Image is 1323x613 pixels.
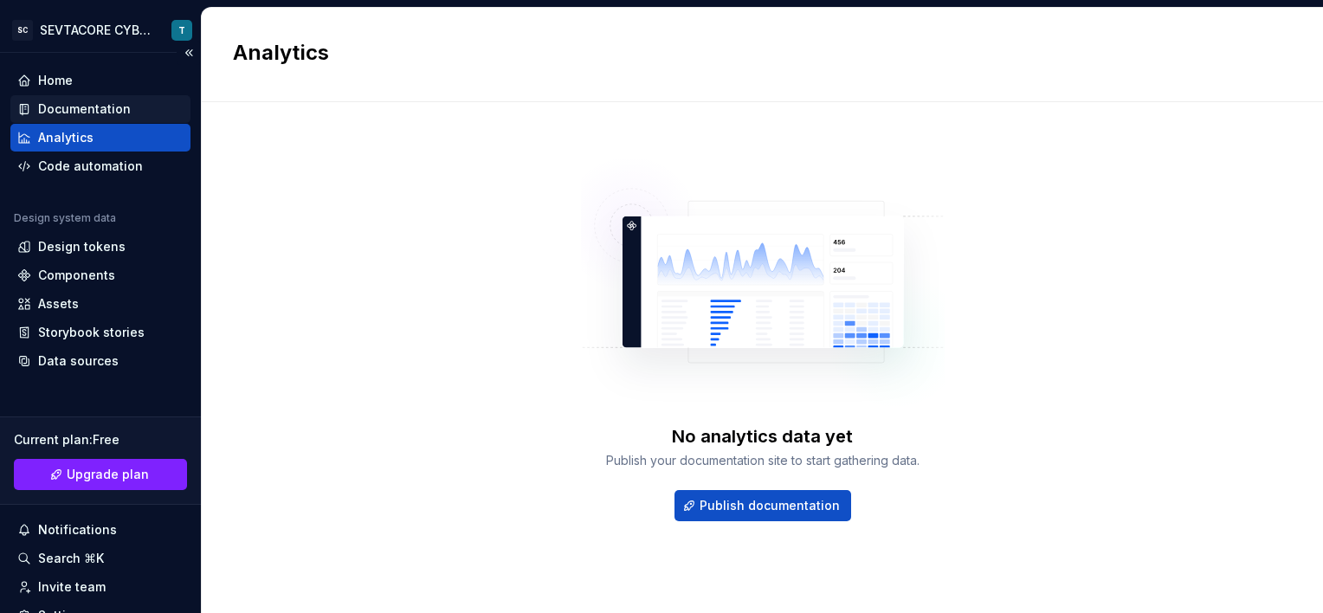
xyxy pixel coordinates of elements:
[10,124,190,152] a: Analytics
[674,490,851,521] button: Publish documentation
[10,261,190,289] a: Components
[10,233,190,261] a: Design tokens
[38,521,117,539] div: Notifications
[38,578,106,596] div: Invite team
[38,550,104,567] div: Search ⌘K
[10,67,190,94] a: Home
[10,152,190,180] a: Code automation
[10,290,190,318] a: Assets
[178,23,185,37] div: T
[38,72,73,89] div: Home
[606,452,920,469] div: Publish your documentation site to start gathering data.
[14,211,116,225] div: Design system data
[700,497,840,514] span: Publish documentation
[10,573,190,601] a: Invite team
[38,158,143,175] div: Code automation
[38,238,126,255] div: Design tokens
[10,95,190,123] a: Documentation
[38,129,94,146] div: Analytics
[10,516,190,544] button: Notifications
[14,431,187,448] div: Current plan : Free
[177,41,201,65] button: Collapse sidebar
[10,347,190,375] a: Data sources
[40,22,151,39] div: SEVTACORE CYBER SECURİTY
[672,424,853,448] div: No analytics data yet
[12,20,33,41] div: SC
[14,459,187,490] button: Upgrade plan
[10,545,190,572] button: Search ⌘K
[38,324,145,341] div: Storybook stories
[38,295,79,313] div: Assets
[67,466,149,483] span: Upgrade plan
[38,352,119,370] div: Data sources
[10,319,190,346] a: Storybook stories
[38,267,115,284] div: Components
[3,11,197,48] button: SCSEVTACORE CYBER SECURİTYT
[233,39,1271,67] h2: Analytics
[38,100,131,118] div: Documentation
